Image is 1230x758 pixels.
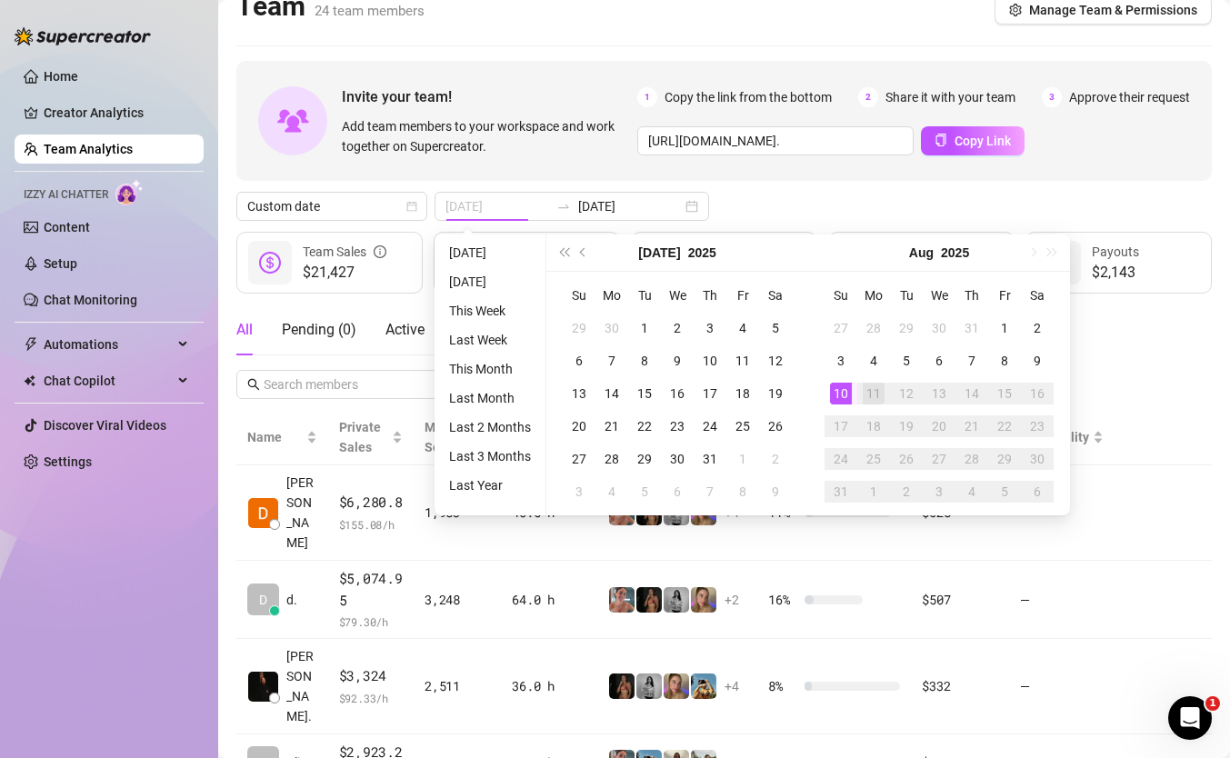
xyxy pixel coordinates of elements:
[955,410,988,443] td: 2025-08-21
[442,358,538,380] li: This Month
[442,416,538,438] li: Last 2 Months
[601,383,623,404] div: 14
[825,377,857,410] td: 2025-08-10
[863,448,885,470] div: 25
[825,279,857,312] th: Su
[699,350,721,372] div: 10
[890,279,923,312] th: Tu
[282,319,356,341] div: Pending ( 0 )
[303,242,386,262] div: Team Sales
[830,383,852,404] div: 10
[726,279,759,312] th: Fr
[568,317,590,339] div: 29
[825,443,857,475] td: 2025-08-24
[568,448,590,470] div: 27
[595,410,628,443] td: 2025-07-21
[661,475,694,508] td: 2025-08-06
[765,350,786,372] div: 12
[425,420,484,454] span: Messages Sent
[694,312,726,344] td: 2025-07-03
[636,673,662,699] img: A
[759,279,792,312] th: Sa
[595,279,628,312] th: Mo
[988,344,1021,377] td: 2025-08-08
[699,415,721,437] div: 24
[661,443,694,475] td: 2025-07-30
[24,374,35,387] img: Chat Copilot
[699,383,721,404] div: 17
[568,350,590,372] div: 6
[961,481,983,503] div: 4
[661,377,694,410] td: 2025-07-16
[1069,87,1190,107] span: Approve their request
[961,383,983,404] div: 14
[44,366,173,395] span: Chat Copilot
[895,350,917,372] div: 5
[732,317,754,339] div: 4
[994,448,1015,470] div: 29
[928,383,950,404] div: 13
[315,3,425,19] span: 24 team members
[955,475,988,508] td: 2025-09-04
[628,344,661,377] td: 2025-07-08
[342,85,637,108] span: Invite your team!
[609,587,635,613] img: Yarden
[425,676,490,696] div: 2,511
[442,474,538,496] li: Last Year
[895,481,917,503] div: 2
[765,448,786,470] div: 2
[955,443,988,475] td: 2025-08-28
[628,312,661,344] td: 2025-07-01
[923,344,955,377] td: 2025-08-06
[825,410,857,443] td: 2025-08-17
[694,279,726,312] th: Th
[921,126,1025,155] button: Copy Link
[1021,475,1054,508] td: 2025-09-06
[961,448,983,470] div: 28
[922,676,997,696] div: $332
[595,377,628,410] td: 2025-07-14
[634,317,655,339] div: 1
[1021,410,1054,443] td: 2025-08-23
[890,344,923,377] td: 2025-08-05
[1168,696,1212,740] iframe: Intercom live chat
[628,475,661,508] td: 2025-08-05
[512,676,586,696] div: 36.0 h
[628,377,661,410] td: 2025-07-15
[923,475,955,508] td: 2025-09-03
[601,481,623,503] div: 4
[725,676,739,696] span: + 4
[236,319,253,341] div: All
[24,186,108,204] span: Izzy AI Chatter
[1026,350,1048,372] div: 9
[339,689,404,707] span: $ 92.33 /h
[442,242,538,264] li: [DATE]
[830,481,852,503] div: 31
[374,242,386,262] span: info-circle
[694,410,726,443] td: 2025-07-24
[248,498,278,528] img: Dana Roz
[726,443,759,475] td: 2025-08-01
[699,448,721,470] div: 31
[726,410,759,443] td: 2025-07-25
[726,377,759,410] td: 2025-07-18
[24,337,38,352] span: thunderbolt
[286,473,317,553] span: [PERSON_NAME]
[825,475,857,508] td: 2025-08-31
[664,673,689,699] img: Cherry
[857,279,890,312] th: Mo
[425,503,490,523] div: 1,983
[286,646,317,726] span: [PERSON_NAME].
[1026,383,1048,404] div: 16
[247,193,416,220] span: Custom date
[955,134,1011,148] span: Copy Link
[1021,443,1054,475] td: 2025-08-30
[44,220,90,234] a: Content
[694,344,726,377] td: 2025-07-10
[928,350,950,372] div: 6
[759,475,792,508] td: 2025-08-09
[994,317,1015,339] div: 1
[697,232,802,272] div: Est. Hours Worked
[44,69,78,84] a: Home
[665,87,832,107] span: Copy the link from the bottom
